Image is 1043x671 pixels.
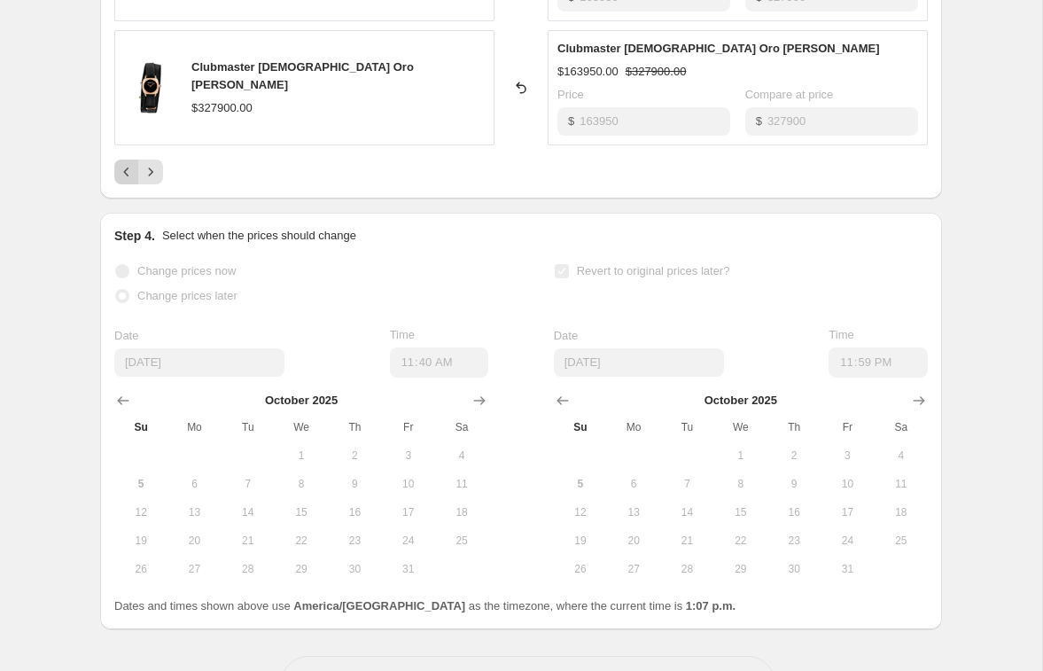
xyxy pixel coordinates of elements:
[875,527,928,555] button: Saturday October 25 2025
[774,534,813,548] span: 23
[275,441,328,470] button: Wednesday October 1 2025
[882,534,921,548] span: 25
[714,441,767,470] button: Wednesday October 1 2025
[435,441,488,470] button: Saturday October 4 2025
[114,348,284,377] input: 10/5/2025
[114,527,167,555] button: Sunday October 19 2025
[167,555,221,583] button: Monday October 27 2025
[660,413,713,441] th: Tuesday
[114,498,167,527] button: Sunday October 12 2025
[138,160,163,184] button: Next
[121,420,160,434] span: Su
[335,562,374,576] span: 30
[382,498,435,527] button: Friday October 17 2025
[175,505,214,519] span: 13
[554,329,578,342] span: Date
[222,527,275,555] button: Tuesday October 21 2025
[767,413,821,441] th: Thursday
[175,562,214,576] span: 27
[557,63,619,81] div: $163950.00
[442,534,481,548] span: 25
[121,477,160,491] span: 5
[774,449,813,463] span: 2
[882,420,921,434] span: Sa
[667,477,706,491] span: 7
[561,477,600,491] span: 5
[660,555,713,583] button: Tuesday October 28 2025
[121,562,160,576] span: 26
[828,562,867,576] span: 31
[667,505,706,519] span: 14
[382,527,435,555] button: Friday October 24 2025
[114,413,167,441] th: Sunday
[293,599,465,612] b: America/[GEOGRAPHIC_DATA]
[821,413,874,441] th: Friday
[114,555,167,583] button: Sunday October 26 2025
[714,413,767,441] th: Wednesday
[554,348,724,377] input: 10/5/2025
[282,420,321,434] span: We
[124,61,177,114] img: 19924-SPRG-M-1-NB_1-web_80x.jpg
[554,527,607,555] button: Sunday October 19 2025
[774,420,813,434] span: Th
[667,420,706,434] span: Tu
[767,555,821,583] button: Thursday October 30 2025
[828,477,867,491] span: 10
[714,555,767,583] button: Wednesday October 29 2025
[389,477,428,491] span: 10
[137,289,237,302] span: Change prices later
[175,477,214,491] span: 6
[382,441,435,470] button: Friday October 3 2025
[167,527,221,555] button: Monday October 20 2025
[389,449,428,463] span: 3
[829,328,853,341] span: Time
[907,388,931,413] button: Show next month, November 2025
[745,88,834,101] span: Compare at price
[435,527,488,555] button: Saturday October 25 2025
[875,470,928,498] button: Saturday October 11 2025
[882,477,921,491] span: 11
[561,420,600,434] span: Su
[114,160,163,184] nav: Pagination
[275,555,328,583] button: Wednesday October 29 2025
[554,470,607,498] button: Today Sunday October 5 2025
[614,534,653,548] span: 20
[554,498,607,527] button: Sunday October 12 2025
[821,441,874,470] button: Friday October 3 2025
[335,420,374,434] span: Th
[828,505,867,519] span: 17
[442,449,481,463] span: 4
[390,328,415,341] span: Time
[114,160,139,184] button: Previous
[882,505,921,519] span: 18
[389,505,428,519] span: 17
[467,388,492,413] button: Show next month, November 2025
[875,498,928,527] button: Saturday October 18 2025
[114,227,155,245] h2: Step 4.
[335,505,374,519] span: 16
[222,413,275,441] th: Tuesday
[114,470,167,498] button: Today Sunday October 5 2025
[275,498,328,527] button: Wednesday October 15 2025
[767,470,821,498] button: Thursday October 9 2025
[442,477,481,491] span: 11
[389,534,428,548] span: 24
[714,527,767,555] button: Wednesday October 22 2025
[561,534,600,548] span: 19
[667,534,706,548] span: 21
[714,470,767,498] button: Wednesday October 8 2025
[767,498,821,527] button: Thursday October 16 2025
[390,347,489,378] input: 12:00
[382,413,435,441] th: Friday
[282,505,321,519] span: 15
[328,527,381,555] button: Thursday October 23 2025
[167,470,221,498] button: Monday October 6 2025
[275,527,328,555] button: Wednesday October 22 2025
[335,477,374,491] span: 9
[111,388,136,413] button: Show previous month, September 2025
[756,114,762,128] span: $
[721,449,760,463] span: 1
[821,555,874,583] button: Friday October 31 2025
[557,88,584,101] span: Price
[222,555,275,583] button: Tuesday October 28 2025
